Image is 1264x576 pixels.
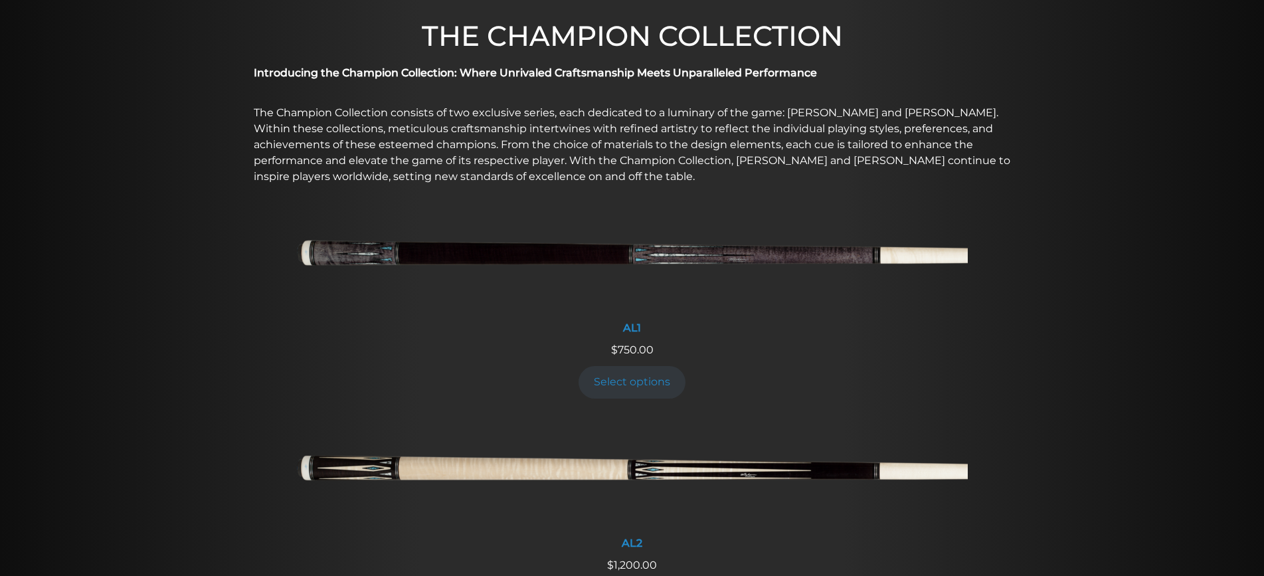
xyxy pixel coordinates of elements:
strong: Introducing the Champion Collection: Where Unrivaled Craftsmanship Meets Unparalleled Performance [254,66,817,79]
img: AL2 [297,417,968,529]
div: AL1 [297,322,968,334]
span: 750.00 [611,343,654,356]
span: $ [611,343,618,356]
img: AL1 [297,202,968,314]
span: $ [607,559,614,571]
p: The Champion Collection consists of two exclusive series, each dedicated to a luminary of the gam... [254,105,1011,185]
div: AL2 [297,537,968,549]
span: 1,200.00 [607,559,657,571]
a: Add to cart: “AL1” [579,366,686,399]
a: AL2 AL2 [297,417,968,557]
a: AL1 AL1 [297,202,968,342]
